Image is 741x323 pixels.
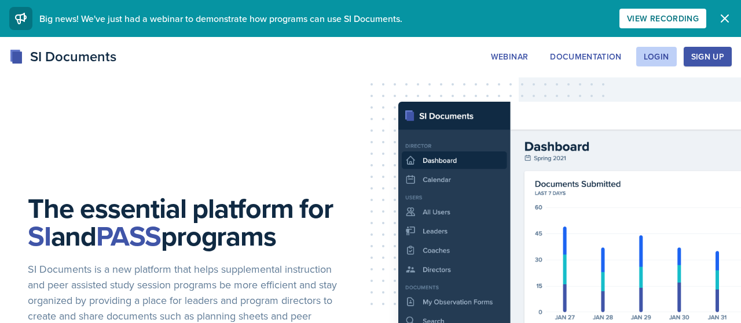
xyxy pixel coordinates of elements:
div: Webinar [491,52,528,61]
button: View Recording [619,9,706,28]
div: SI Documents [9,46,116,67]
div: Sign Up [691,52,724,61]
span: Big news! We've just had a webinar to demonstrate how programs can use SI Documents. [39,12,402,25]
button: Documentation [542,47,629,66]
div: View Recording [627,14,699,23]
button: Webinar [483,47,535,66]
div: Documentation [550,52,622,61]
button: Sign Up [684,47,732,66]
div: Login [644,52,669,61]
button: Login [636,47,677,66]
